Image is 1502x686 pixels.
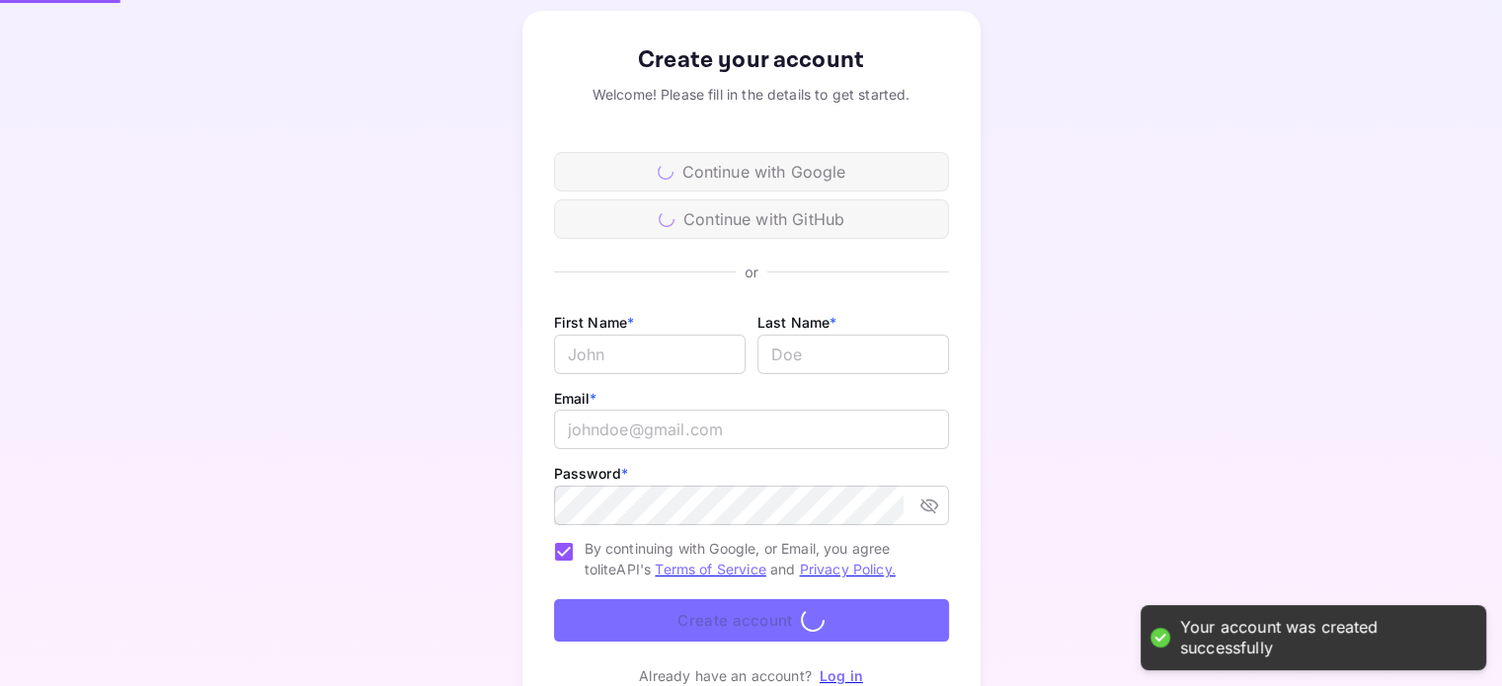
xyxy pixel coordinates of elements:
[554,42,949,78] div: Create your account
[820,667,863,684] a: Log in
[655,561,765,577] a: Terms of Service
[554,152,949,191] div: Continue with Google
[554,410,949,449] input: johndoe@gmail.com
[800,561,896,577] a: Privacy Policy.
[554,335,746,374] input: John
[911,488,947,523] button: toggle password visibility
[757,335,949,374] input: Doe
[554,465,628,482] label: Password
[757,314,837,331] label: Last Name
[1180,617,1466,658] div: Your account was created successfully
[554,84,949,105] div: Welcome! Please fill in the details to get started.
[554,199,949,239] div: Continue with GitHub
[639,665,812,686] p: Already have an account?
[585,538,933,579] span: By continuing with Google, or Email, you agree to liteAPI's and
[554,390,597,407] label: Email
[554,314,635,331] label: First Name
